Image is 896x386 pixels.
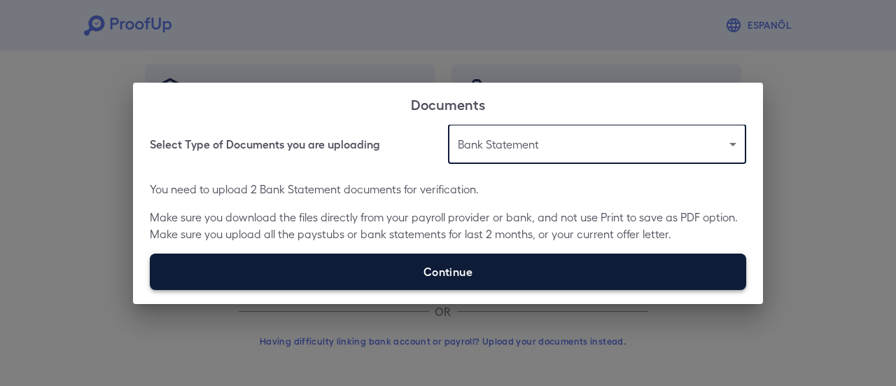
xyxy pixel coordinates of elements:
[133,83,763,125] h2: Documents
[150,181,746,198] p: You need to upload 2 Bank Statement documents for verification.
[150,136,380,153] h6: Select Type of Documents you are uploading
[448,125,746,164] div: Bank Statement
[150,209,746,242] p: Make sure you download the files directly from your payroll provider or bank, and not use Print t...
[150,254,746,290] label: Continue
